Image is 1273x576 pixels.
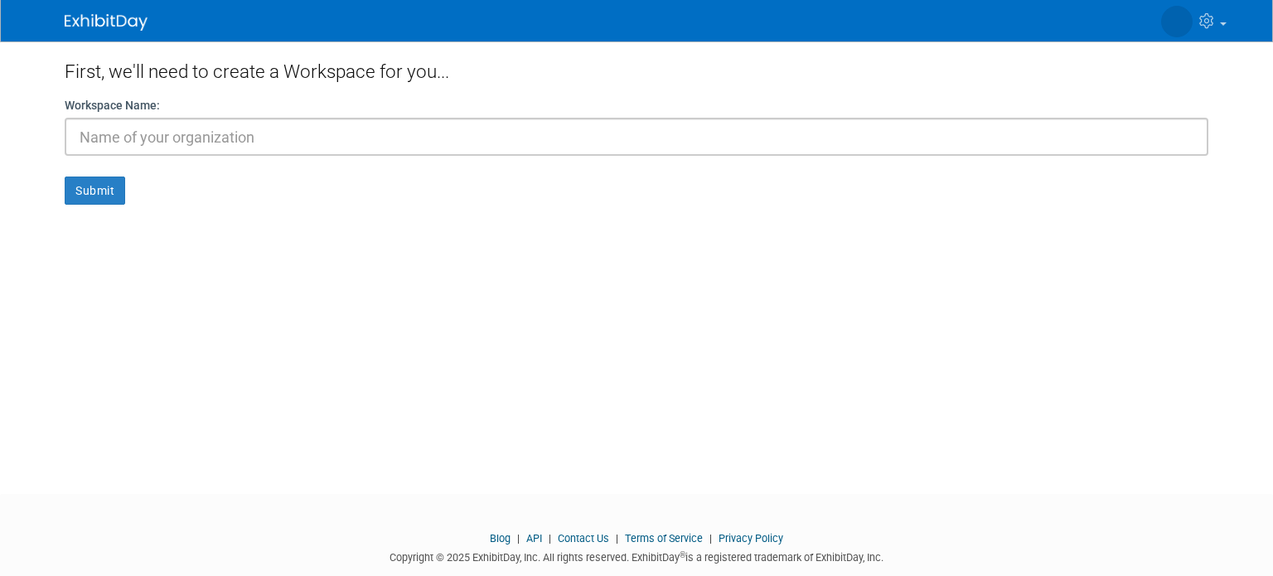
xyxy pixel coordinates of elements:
[65,41,1208,97] div: First, we'll need to create a Workspace for you...
[680,550,685,559] sup: ®
[612,532,622,545] span: |
[1161,6,1193,37] img: Lily Eckerman
[719,532,783,545] a: Privacy Policy
[526,532,542,545] a: API
[65,97,160,114] label: Workspace Name:
[65,177,125,205] button: Submit
[705,532,716,545] span: |
[513,532,524,545] span: |
[558,532,609,545] a: Contact Us
[65,118,1208,156] input: Name of your organization
[490,532,511,545] a: Blog
[545,532,555,545] span: |
[625,532,703,545] a: Terms of Service
[65,14,148,31] img: ExhibitDay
